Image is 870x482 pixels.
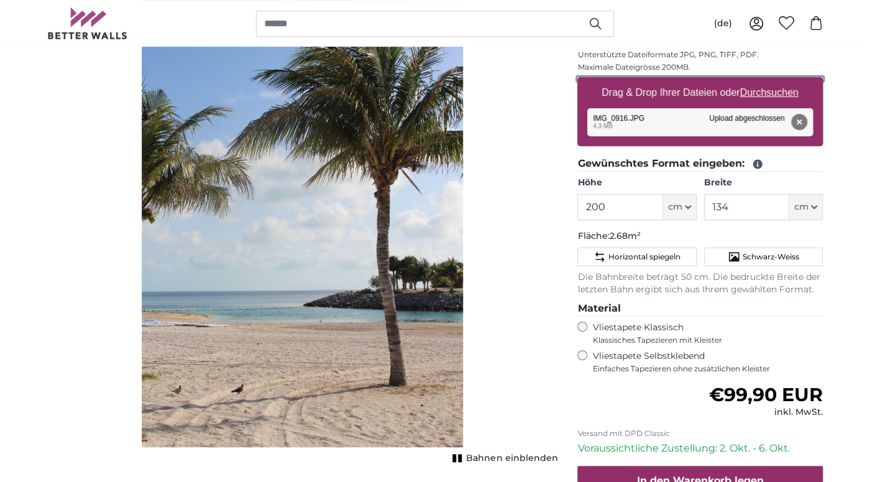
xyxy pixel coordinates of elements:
label: Drag & Drop Ihrer Dateien oder [597,80,804,105]
span: Schwarz-Weiss [743,252,799,262]
button: Bahnen einblenden [449,450,557,467]
p: Versand mit DPD Classic [577,429,823,438]
label: Höhe [577,177,696,189]
p: Maximale Dateigrösse 200MB. [577,62,823,72]
span: 2.68m² [609,230,640,241]
span: Einfaches Tapezieren ohne zusätzlichen Kleister [592,364,823,374]
legend: Material [577,301,823,317]
button: cm [789,194,823,220]
span: cm [794,201,808,213]
span: Bahnen einblenden [466,452,557,465]
label: Breite [704,177,823,189]
legend: Gewünschtes Format eingeben: [577,156,823,172]
span: cm [668,201,682,213]
div: inkl. MwSt. [709,406,823,419]
img: Betterwalls [47,7,128,39]
p: Fläche: [577,230,823,243]
button: Horizontal spiegeln [577,248,696,266]
label: Vliestapete Selbstklebend [592,350,823,374]
span: €99,90 EUR [709,383,823,406]
button: Schwarz-Weiss [704,248,823,266]
p: Unterstützte Dateiformate JPG, PNG, TIFF, PDF. [577,50,823,60]
label: Vliestapete Klassisch [592,322,812,345]
button: cm [663,194,697,220]
span: Klassisches Tapezieren mit Kleister [592,335,812,345]
p: Voraussichtliche Zustellung: 2. Okt. - 6. Okt. [577,441,823,456]
button: (de) [703,12,741,35]
p: Die Bahnbreite beträgt 50 cm. Die bedruckte Breite der letzten Bahn ergibt sich aus Ihrem gewählt... [577,271,823,296]
u: Durchsuchen [740,87,799,98]
span: Horizontal spiegeln [608,252,680,262]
